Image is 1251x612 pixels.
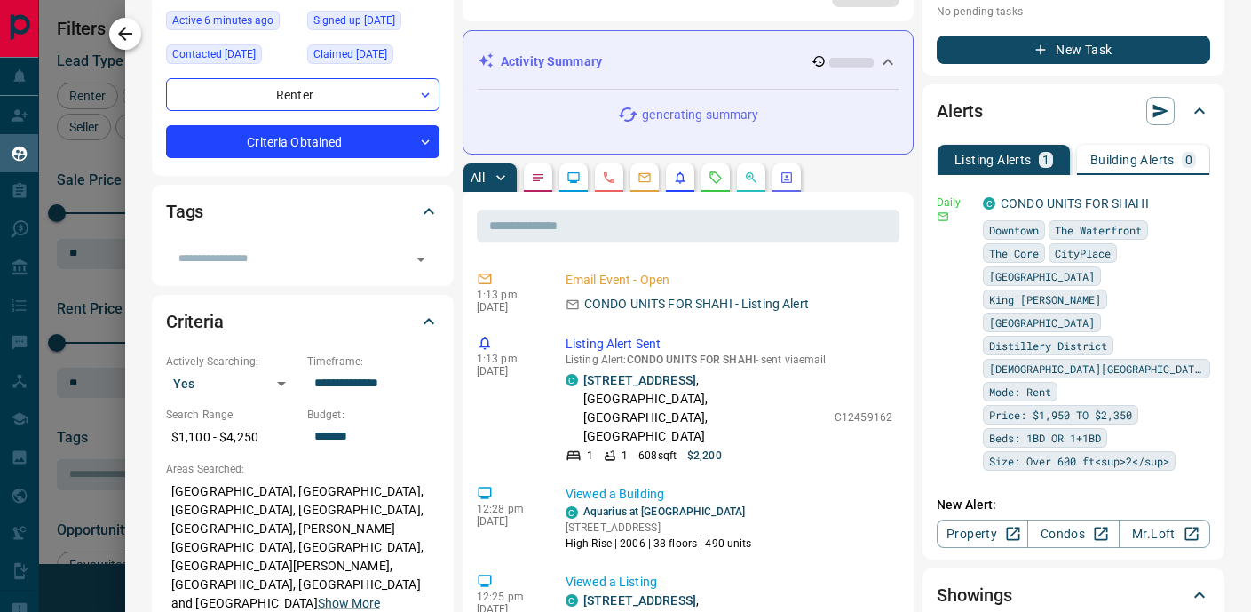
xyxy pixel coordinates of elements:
[566,335,892,354] p: Listing Alert Sent
[627,354,756,366] span: CONDO UNITS FOR SHAHI
[166,407,298,423] p: Search Range:
[477,591,539,603] p: 12:25 pm
[637,171,652,185] svg: Emails
[989,406,1132,424] span: Price: $1,950 TO $2,350
[989,267,1095,285] span: [GEOGRAPHIC_DATA]
[638,448,677,464] p: 608 sqft
[583,373,696,387] a: [STREET_ADDRESS]
[989,429,1101,447] span: Beds: 1BD OR 1+1BD
[937,97,983,125] h2: Alerts
[583,505,745,518] a: Aquarius at [GEOGRAPHIC_DATA]
[835,409,892,425] p: C12459162
[954,154,1032,166] p: Listing Alerts
[313,12,395,29] span: Signed up [DATE]
[166,370,298,398] div: Yes
[937,90,1210,132] div: Alerts
[166,423,298,452] p: $1,100 - $4,250
[622,448,628,464] p: 1
[1001,196,1149,211] a: CONDO UNITS FOR SHAHI
[172,12,273,29] span: Active 6 minutes ago
[566,171,581,185] svg: Lead Browsing Activity
[566,506,578,519] div: condos.ca
[687,448,722,464] p: $2,200
[166,78,439,111] div: Renter
[709,171,723,185] svg: Requests
[566,536,752,552] p: High-Rise | 2006 | 38 floors | 490 units
[1027,520,1119,548] a: Condos
[989,360,1204,378] span: [DEMOGRAPHIC_DATA][GEOGRAPHIC_DATA]
[1090,154,1175,166] p: Building Alerts
[937,520,1028,548] a: Property
[166,354,298,370] p: Actively Searching:
[477,365,539,378] p: [DATE]
[1042,154,1049,166] p: 1
[989,221,1039,239] span: Downtown
[408,247,433,272] button: Open
[477,289,539,301] p: 1:13 pm
[166,307,224,336] h2: Criteria
[477,353,539,365] p: 1:13 pm
[602,171,616,185] svg: Calls
[501,52,602,71] p: Activity Summary
[937,36,1210,64] button: New Task
[989,383,1051,401] span: Mode: Rent
[566,271,892,290] p: Email Event - Open
[780,171,794,185] svg: Agent Actions
[744,171,758,185] svg: Opportunities
[989,452,1169,470] span: Size: Over 600 ft<sup>2</sup>
[307,11,439,36] div: Sat Sep 13 2025
[166,461,439,477] p: Areas Searched:
[166,44,298,69] div: Sun Sep 14 2025
[989,314,1095,331] span: [GEOGRAPHIC_DATA]
[566,573,892,592] p: Viewed a Listing
[566,374,578,386] div: condos.ca
[566,354,892,366] p: Listing Alert : - sent via email
[471,171,485,184] p: All
[307,44,439,69] div: Thu Sep 18 2025
[583,593,696,608] a: [STREET_ADDRESS]
[937,581,1012,609] h2: Showings
[477,515,539,528] p: [DATE]
[642,106,758,124] p: generating summary
[1055,244,1111,262] span: CityPlace
[937,211,949,223] svg: Email
[166,300,439,343] div: Criteria
[477,503,539,515] p: 12:28 pm
[477,301,539,314] p: [DATE]
[566,520,752,536] p: [STREET_ADDRESS]
[584,295,809,314] p: CONDO UNITS FOR SHAHI - Listing Alert
[307,407,439,423] p: Budget:
[172,45,256,63] span: Contacted [DATE]
[307,354,439,370] p: Timeframe:
[989,337,1107,354] span: Distillery District
[587,448,593,464] p: 1
[983,197,995,210] div: condos.ca
[989,244,1039,262] span: The Core
[166,11,298,36] div: Tue Oct 14 2025
[531,171,545,185] svg: Notes
[1119,520,1210,548] a: Mr.Loft
[673,171,687,185] svg: Listing Alerts
[166,125,439,158] div: Criteria Obtained
[566,485,892,504] p: Viewed a Building
[166,197,203,226] h2: Tags
[937,195,972,211] p: Daily
[478,45,899,78] div: Activity Summary
[313,45,387,63] span: Claimed [DATE]
[1185,154,1192,166] p: 0
[989,290,1101,308] span: King [PERSON_NAME]
[583,371,826,446] p: , [GEOGRAPHIC_DATA], [GEOGRAPHIC_DATA], [GEOGRAPHIC_DATA]
[937,496,1210,514] p: New Alert:
[166,190,439,233] div: Tags
[1055,221,1142,239] span: The Waterfront
[566,594,578,607] div: condos.ca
